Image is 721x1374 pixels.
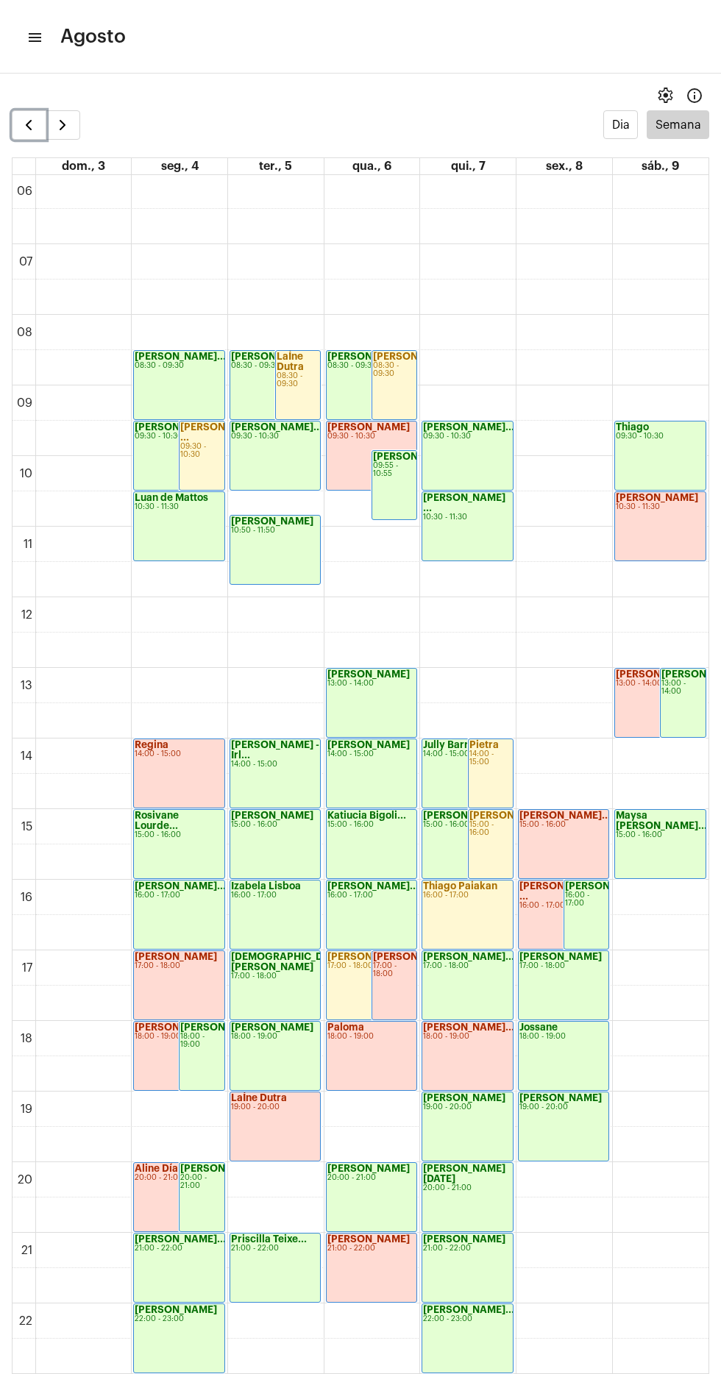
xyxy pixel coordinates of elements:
[373,362,416,378] div: 08:30 - 09:30
[180,1033,223,1049] div: 18:00 - 19:00
[14,185,35,198] div: 06
[616,680,705,688] div: 13:00 - 14:00
[327,433,416,441] div: 09:30 - 10:30
[519,1093,602,1103] strong: [PERSON_NAME]
[327,821,416,829] div: 15:00 - 16:00
[19,961,35,975] div: 17
[423,513,511,522] div: 10:30 - 11:30
[135,503,223,511] div: 10:30 - 11:30
[423,750,511,758] div: 14:00 - 15:00
[616,493,698,502] strong: [PERSON_NAME]
[231,891,319,900] div: 16:00 - 17:00
[180,1022,263,1032] strong: [PERSON_NAME]
[277,372,319,388] div: 08:30 - 09:30
[519,881,602,901] strong: [PERSON_NAME] ...
[231,1093,287,1103] strong: LaÍne Dutra
[15,1173,35,1186] div: 20
[469,740,499,750] strong: Pietra
[231,1033,319,1041] div: 18:00 - 19:00
[423,1234,505,1244] strong: [PERSON_NAME]
[12,110,46,140] button: Semana Anterior
[16,255,35,268] div: 07
[373,952,455,961] strong: [PERSON_NAME]
[59,158,108,174] a: 3 de agosto de 2025
[231,952,345,972] strong: [DEMOGRAPHIC_DATA][PERSON_NAME]
[469,811,561,820] strong: [PERSON_NAME]...
[423,1245,511,1253] div: 21:00 - 22:00
[60,25,126,49] span: Agosto
[135,1164,183,1173] strong: Aline Días
[686,87,703,104] mat-icon: Info
[231,433,319,441] div: 09:30 - 10:30
[26,29,41,46] mat-icon: sidenav icon
[231,811,313,820] strong: [PERSON_NAME]
[135,962,223,970] div: 17:00 - 18:00
[231,527,319,535] div: 10:50 - 11:50
[519,952,602,961] strong: [PERSON_NAME]
[423,740,484,750] strong: Jully Barreto
[135,811,179,830] strong: Rosivane Lourde...
[565,891,608,908] div: 16:00 - 17:00
[423,433,511,441] div: 09:30 - 10:30
[135,750,223,758] div: 14:00 - 15:00
[423,1315,511,1323] div: 22:00 - 23:00
[16,1314,35,1328] div: 22
[180,1164,263,1173] strong: [PERSON_NAME]
[135,1234,226,1244] strong: [PERSON_NAME]...
[231,1234,307,1244] strong: Priscilla Teixe...
[135,1245,223,1253] div: 21:00 - 22:00
[327,881,419,891] strong: [PERSON_NAME]...
[373,452,455,461] strong: [PERSON_NAME]
[373,352,455,361] strong: [PERSON_NAME]
[647,110,709,139] button: Semana
[423,1184,511,1192] div: 20:00 - 21:00
[21,538,35,551] div: 11
[231,422,322,432] strong: [PERSON_NAME]...
[448,158,489,174] a: 7 de agosto de 2025
[231,352,322,361] strong: [PERSON_NAME]...
[423,1305,514,1314] strong: [PERSON_NAME]...
[18,1244,35,1257] div: 21
[18,891,35,904] div: 16
[349,158,394,174] a: 6 de agosto de 2025
[423,1164,505,1183] strong: [PERSON_NAME][DATE]
[423,952,514,961] strong: [PERSON_NAME]...
[158,158,202,174] a: 4 de agosto de 2025
[231,881,301,891] strong: Izabela Lisboa
[231,972,319,980] div: 17:00 - 18:00
[14,326,35,339] div: 08
[327,1022,364,1032] strong: Paloma
[135,1174,223,1182] div: 20:00 - 21:00
[423,422,514,432] strong: [PERSON_NAME]...
[327,811,406,820] strong: Katiucia Bigoli...
[327,680,416,688] div: 13:00 - 14:00
[469,750,512,766] div: 14:00 - 15:00
[423,1093,505,1103] strong: [PERSON_NAME]
[327,962,416,970] div: 17:00 - 18:00
[616,831,705,839] div: 15:00 - 16:00
[231,516,313,526] strong: [PERSON_NAME]
[327,669,410,679] strong: [PERSON_NAME]
[135,740,168,750] strong: Regina
[469,821,512,837] div: 15:00 - 16:00
[423,493,505,513] strong: [PERSON_NAME] ...
[327,891,416,900] div: 16:00 - 17:00
[17,467,35,480] div: 10
[603,110,638,139] button: Dia
[135,1022,217,1032] strong: [PERSON_NAME]
[423,1033,511,1041] div: 18:00 - 19:00
[327,352,410,361] strong: [PERSON_NAME]
[423,962,511,970] div: 17:00 - 18:00
[680,81,709,110] button: Info
[423,811,505,820] strong: [PERSON_NAME]
[231,362,319,370] div: 08:30 - 09:30
[18,608,35,622] div: 12
[231,740,319,760] strong: [PERSON_NAME] - Irl...
[231,761,319,769] div: 14:00 - 15:00
[256,158,295,174] a: 5 de agosto de 2025
[231,1103,319,1111] div: 19:00 - 20:00
[327,422,410,432] strong: [PERSON_NAME]
[519,811,611,820] strong: [PERSON_NAME]...
[18,820,35,833] div: 15
[616,422,649,432] strong: Thiago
